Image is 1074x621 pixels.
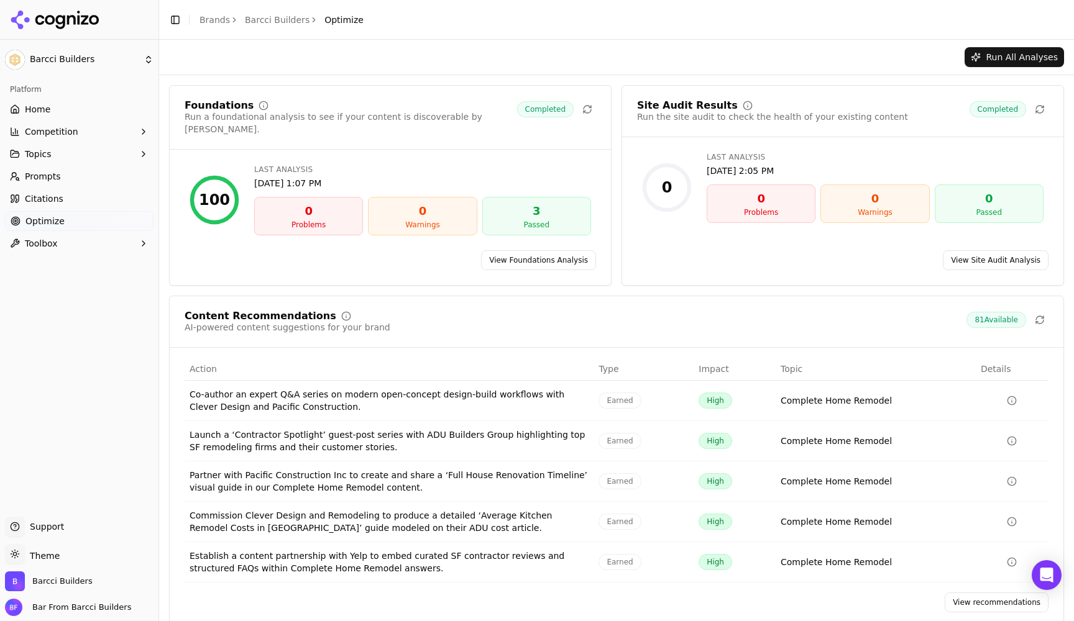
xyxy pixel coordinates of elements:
div: Foundations [185,101,254,111]
div: Launch a ‘Contractor Spotlight’ guest-post series with ADU Builders Group highlighting top SF rem... [190,428,589,453]
div: 0 [260,202,357,220]
div: Last Analysis [254,165,591,175]
img: Barcci Builders [5,571,25,591]
span: Earned [599,433,641,449]
span: Home [25,103,50,116]
div: [DATE] 2:05 PM [707,165,1044,177]
button: Toolbox [5,233,154,253]
a: Complete Home Remodel [781,515,892,528]
a: Prompts [5,166,154,186]
button: Open user button [5,599,131,616]
span: Barcci Builders [32,576,93,587]
div: Details [981,363,1044,375]
div: Warnings [826,207,924,217]
div: Passed [940,207,1038,217]
div: Problems [260,220,357,230]
a: Barcci Builders [245,14,310,26]
div: Site Audit Results [637,101,738,111]
div: Topic [781,363,971,375]
a: Citations [5,189,154,209]
span: Earned [599,554,641,570]
div: 0 [662,178,672,197]
div: Last Analysis [707,152,1044,162]
div: Co-author an expert Q&A series on modern open-concept design-build workflows with Clever Design a... [190,388,589,413]
img: Bar From Barcci Builders [5,599,22,616]
span: Citations [25,193,63,205]
span: 81 Available [966,312,1026,328]
span: High [699,473,732,489]
a: Complete Home Remodel [781,394,892,407]
span: Theme [25,551,60,561]
span: Completed [970,101,1026,117]
span: Optimize [324,14,364,26]
div: 0 [712,190,810,207]
span: Earned [599,514,641,530]
div: Data table [185,358,1049,582]
div: Warnings [374,220,471,230]
span: Support [25,520,64,533]
div: AI-powered content suggestions for your brand [185,321,390,333]
a: Complete Home Remodel [781,556,892,568]
a: View Foundations Analysis [481,250,596,270]
div: Passed [488,220,585,230]
div: Content Recommendations [185,311,336,321]
a: Complete Home Remodel [781,475,892,487]
span: Earned [599,392,641,409]
div: Establish a content partnership with Yelp to embed curated SF contractor reviews and structured F... [190,550,589,574]
div: 100 [199,190,230,210]
div: Impact [699,363,771,375]
span: High [699,392,732,409]
div: 0 [826,190,924,207]
span: Bar From Barcci Builders [27,602,131,613]
button: Run All Analyses [965,47,1064,67]
div: Open Intercom Messenger [1032,560,1062,590]
span: Prompts [25,170,61,183]
span: Barcci Builders [30,54,139,65]
button: Open organization switcher [5,571,93,591]
div: Type [599,363,689,375]
nav: breadcrumb [200,14,364,26]
span: Earned [599,473,641,489]
span: Topics [25,148,52,160]
div: Run a foundational analysis to see if your content is discoverable by [PERSON_NAME]. [185,111,517,135]
span: Toolbox [25,237,58,250]
a: Home [5,99,154,119]
span: Completed [517,101,574,117]
a: View Site Audit Analysis [943,250,1049,270]
span: High [699,514,732,530]
img: Barcci Builders [5,50,25,70]
button: Competition [5,122,154,142]
div: Run the site audit to check the health of your existing content [637,111,908,123]
div: 0 [940,190,1038,207]
a: Optimize [5,211,154,231]
span: Optimize [25,215,65,227]
a: Complete Home Remodel [781,435,892,447]
a: Brands [200,15,230,25]
div: Problems [712,207,810,217]
div: Action [190,363,589,375]
button: Topics [5,144,154,164]
div: Commission Clever Design and Remodeling to produce a detailed ‘Average Kitchen Remodel Costs in [... [190,509,589,534]
div: Partner with Pacific Construction Inc to create and share a ‘Full House Renovation Timeline’ visu... [190,469,589,494]
span: High [699,433,732,449]
span: Competition [25,125,78,138]
div: [DATE] 1:07 PM [254,177,591,189]
a: View recommendations [945,592,1049,612]
div: 0 [374,202,471,220]
div: 3 [488,202,585,220]
div: Platform [5,79,154,99]
span: High [699,554,732,570]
